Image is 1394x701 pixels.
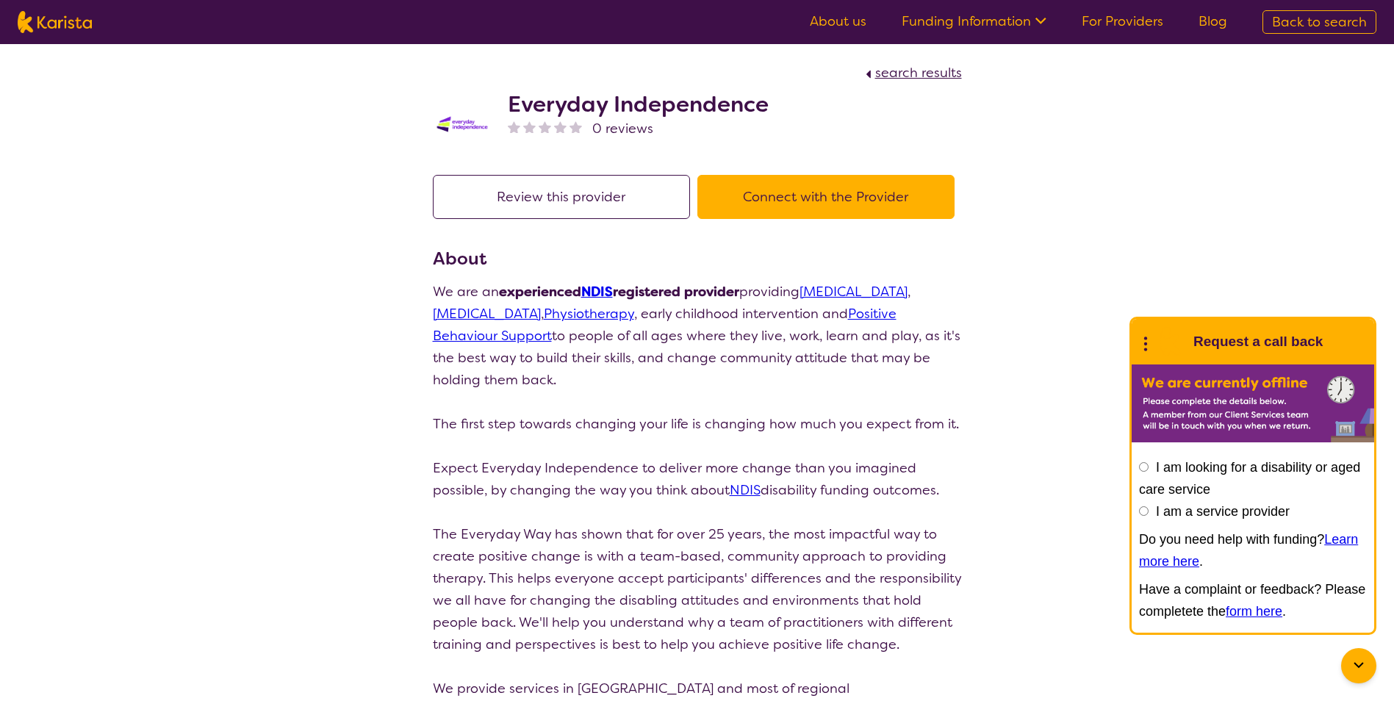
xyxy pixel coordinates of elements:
[1226,604,1282,619] a: form here
[1139,578,1367,622] p: Have a complaint or feedback? Please completete the .
[875,64,962,82] span: search results
[902,12,1046,30] a: Funding Information
[1262,10,1376,34] a: Back to search
[1156,504,1290,519] label: I am a service provider
[508,91,769,118] h2: Everyday Independence
[1139,528,1367,572] p: Do you need help with funding? .
[697,175,955,219] button: Connect with the Provider
[1272,13,1367,31] span: Back to search
[570,121,582,133] img: nonereviewstar
[433,305,541,323] a: [MEDICAL_DATA]
[433,457,962,501] p: Expect Everyday Independence to deliver more change than you imagined possible, by changing the w...
[433,245,962,272] h3: About
[433,281,962,391] p: We are an providing , , , early childhood intervention and to people of all ages where they live,...
[730,481,761,499] a: NDIS
[697,188,962,206] a: Connect with the Provider
[1193,331,1323,353] h1: Request a call back
[1132,364,1374,442] img: Karista offline chat form to request call back
[554,121,567,133] img: nonereviewstar
[1082,12,1163,30] a: For Providers
[862,64,962,82] a: search results
[433,112,492,136] img: kdssqoqrr0tfqzmv8ac0.png
[544,305,634,323] a: Physiotherapy
[433,188,697,206] a: Review this provider
[499,283,739,301] strong: experienced registered provider
[433,175,690,219] button: Review this provider
[433,523,962,655] p: The Everyday Way has shown that for over 25 years, the most impactful way to create positive chan...
[1139,460,1360,497] label: I am looking for a disability or aged care service
[810,12,866,30] a: About us
[1199,12,1227,30] a: Blog
[508,121,520,133] img: nonereviewstar
[18,11,92,33] img: Karista logo
[800,283,908,301] a: [MEDICAL_DATA]
[592,118,653,140] span: 0 reviews
[433,413,962,435] p: The first step towards changing your life is changing how much you expect from it.
[581,283,613,301] a: NDIS
[1155,327,1185,356] img: Karista
[523,121,536,133] img: nonereviewstar
[539,121,551,133] img: nonereviewstar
